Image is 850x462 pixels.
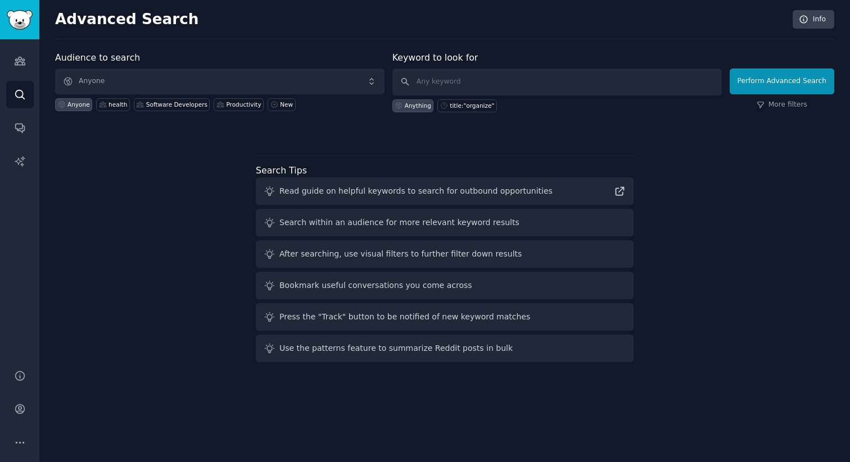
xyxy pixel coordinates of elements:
[392,52,478,63] label: Keyword to look for
[757,100,807,110] a: More filters
[280,100,293,108] div: New
[55,68,385,94] button: Anyone
[7,10,33,30] img: GummySearch logo
[279,185,553,197] div: Read guide on helpful keywords to search for outbound opportunities
[405,102,431,109] div: Anything
[146,100,207,108] div: Software Developers
[279,280,472,291] div: Bookmark useful conversations you come across
[256,165,307,176] label: Search Tips
[55,11,786,29] h2: Advanced Search
[108,100,127,108] div: health
[67,100,90,108] div: Anyone
[279,217,519,228] div: Search within an audience for more relevant keyword results
[268,98,295,111] a: New
[450,102,494,109] div: title:"organize"
[730,68,834,94] button: Perform Advanced Search
[392,68,722,95] input: Any keyword
[226,100,261,108] div: Productivity
[279,248,522,260] div: After searching, use visual filters to further filter down results
[793,10,834,29] a: Info
[279,311,530,323] div: Press the "Track" button to be notified of new keyword matches
[279,342,513,354] div: Use the patterns feature to summarize Reddit posts in bulk
[55,52,140,63] label: Audience to search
